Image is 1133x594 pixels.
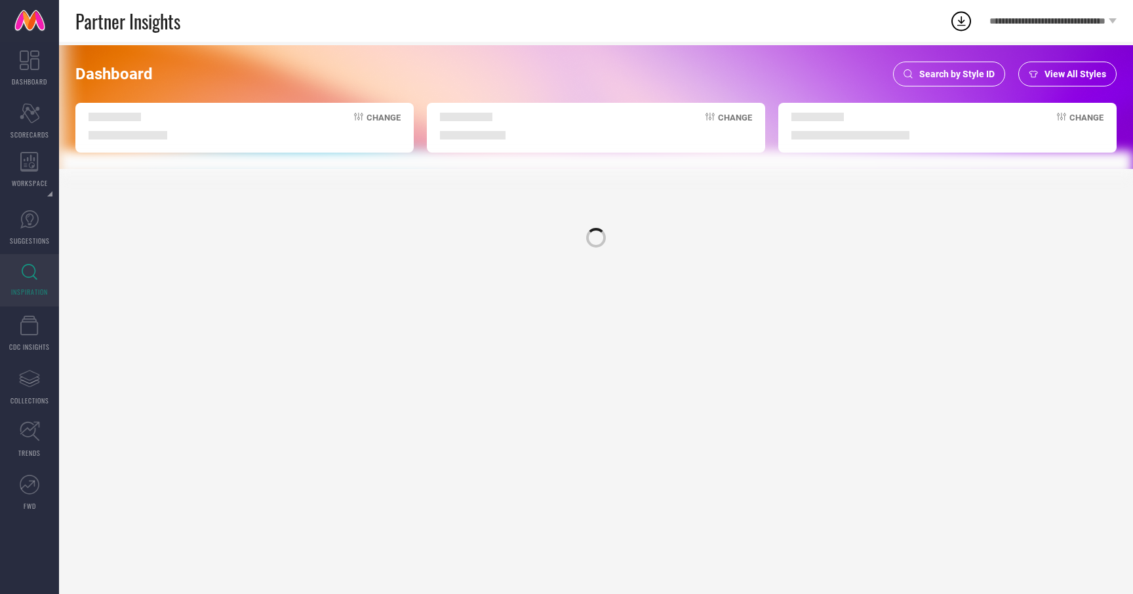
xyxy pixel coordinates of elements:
span: View All Styles [1044,69,1106,79]
span: TRENDS [18,448,41,458]
span: CDC INSIGHTS [9,342,50,352]
span: SUGGESTIONS [10,236,50,246]
span: DASHBOARD [12,77,47,86]
span: WORKSPACE [12,178,48,188]
span: SCORECARDS [10,130,49,139]
span: INSPIRATION [11,287,48,297]
span: FWD [24,501,36,511]
span: Change [367,113,401,139]
span: Dashboard [75,65,153,83]
span: Partner Insights [75,8,180,35]
span: Search by Style ID [919,69,995,79]
div: Open download list [949,9,973,33]
span: Change [1069,113,1103,139]
span: COLLECTIONS [10,396,49,405]
span: Change [718,113,752,139]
